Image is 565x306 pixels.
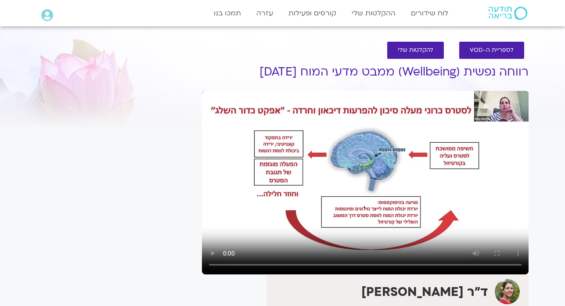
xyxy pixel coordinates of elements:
[202,65,529,79] h1: רווחה נפשית (Wellbeing) ממבט מדעי המוח [DATE]
[470,47,514,54] span: לספריית ה-VOD
[407,5,453,22] a: לוח שידורים
[252,5,277,22] a: עזרה
[398,47,433,54] span: להקלטות שלי
[209,5,245,22] a: תמכו בנו
[495,279,520,304] img: ד"ר נועה אלבלדה
[489,7,527,20] img: תודעה בריאה
[361,284,488,300] strong: ד"ר [PERSON_NAME]
[347,5,400,22] a: ההקלטות שלי
[459,42,524,59] a: לספריית ה-VOD
[387,42,444,59] a: להקלטות שלי
[284,5,341,22] a: קורסים ופעילות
